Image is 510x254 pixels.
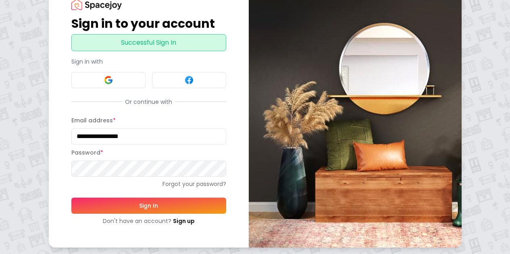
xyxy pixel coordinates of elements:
span: Or continue with [122,98,175,106]
h1: Sign in to your account [71,17,226,31]
p: Sign in with [71,58,226,66]
label: Password [71,149,103,157]
div: Don't have an account? [71,217,226,225]
label: Email address [71,116,116,124]
a: Forgot your password? [71,180,226,188]
img: Facebook signin [184,75,194,85]
h1: Successful Sign In [75,38,223,47]
img: Google signin [104,75,113,85]
button: Sign In [71,198,226,214]
a: Sign up [173,217,195,225]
